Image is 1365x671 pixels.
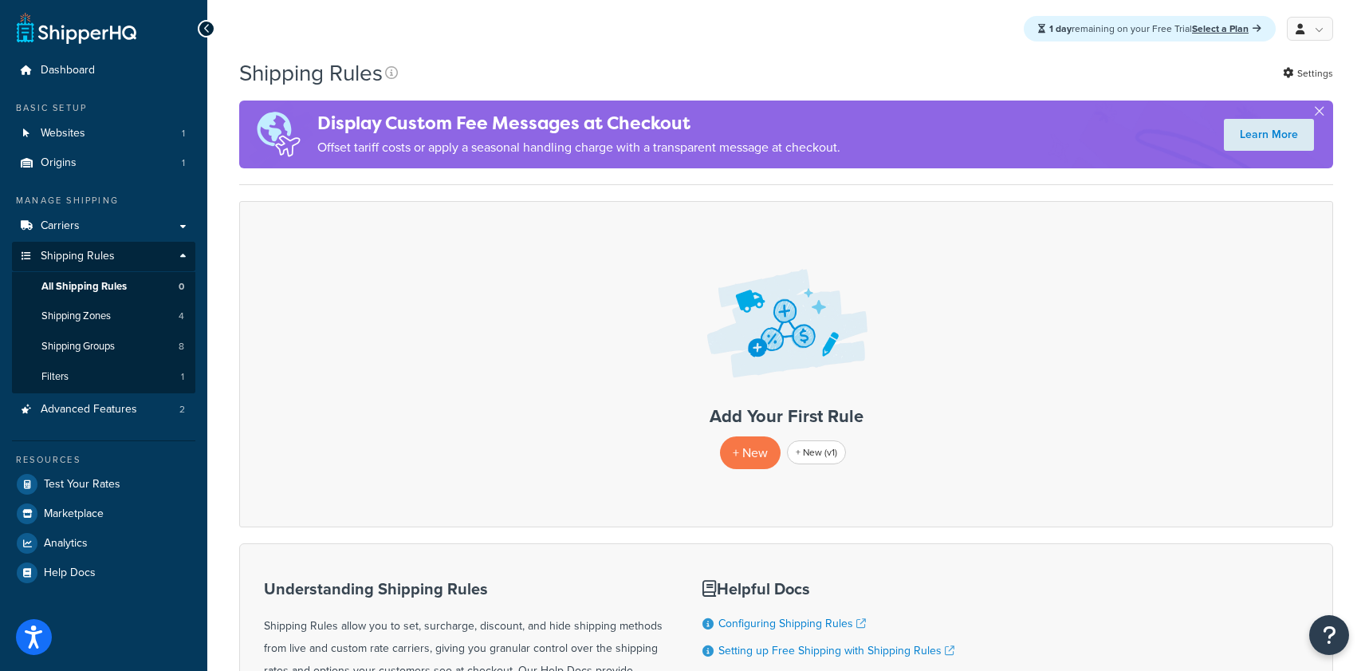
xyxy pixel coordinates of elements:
[17,12,136,44] a: ShipperHQ Home
[179,280,184,294] span: 0
[12,470,195,499] a: Test Your Rates
[1192,22,1261,36] a: Select a Plan
[317,136,840,159] p: Offset tariff costs or apply a seasonal handling charge with a transparent message at checkout.
[12,119,195,148] li: Websites
[41,219,80,233] span: Carriers
[44,566,96,580] span: Help Docs
[44,507,104,521] span: Marketplace
[12,242,195,271] a: Shipping Rules
[787,440,846,464] a: + New (v1)
[12,194,195,207] div: Manage Shipping
[12,272,195,302] a: All Shipping Rules 0
[1309,615,1349,655] button: Open Resource Center
[12,529,195,558] a: Analytics
[12,332,195,361] li: Shipping Groups
[12,148,195,178] li: Origins
[1024,16,1276,41] div: remaining on your Free Trial
[12,453,195,467] div: Resources
[264,580,663,598] h3: Understanding Shipping Rules
[44,537,88,551] span: Analytics
[12,499,195,528] a: Marketplace
[182,156,185,170] span: 1
[239,57,383,89] h1: Shipping Rules
[182,127,185,140] span: 1
[239,101,317,168] img: duties-banner-06bc72dcb5fe05cb3f9472aba00be2ae8eb53ab6f0d8bb03d382ba314ac3c341.png
[718,615,866,632] a: Configuring Shipping Rules
[41,403,137,416] span: Advanced Features
[12,332,195,361] a: Shipping Groups 8
[41,310,111,323] span: Shipping Zones
[179,310,184,323] span: 4
[44,478,120,491] span: Test Your Rates
[41,340,115,353] span: Shipping Groups
[317,110,840,136] h4: Display Custom Fee Messages at Checkout
[12,101,195,115] div: Basic Setup
[12,119,195,148] a: Websites 1
[12,395,195,424] li: Advanced Features
[41,156,77,170] span: Origins
[181,370,184,384] span: 1
[256,407,1316,426] h3: Add Your First Rule
[12,395,195,424] a: Advanced Features 2
[12,559,195,587] a: Help Docs
[179,340,184,353] span: 8
[41,280,127,294] span: All Shipping Rules
[12,242,195,393] li: Shipping Rules
[41,370,69,384] span: Filters
[12,272,195,302] li: All Shipping Rules
[12,302,195,331] a: Shipping Zones 4
[12,362,195,392] a: Filters 1
[1283,62,1333,85] a: Settings
[702,580,964,598] h3: Helpful Docs
[41,64,95,77] span: Dashboard
[720,436,781,469] p: + New
[1224,119,1314,151] a: Learn More
[12,362,195,392] li: Filters
[12,302,195,331] li: Shipping Zones
[179,403,185,416] span: 2
[1049,22,1072,36] strong: 1 day
[12,148,195,178] a: Origins 1
[12,56,195,85] a: Dashboard
[41,127,85,140] span: Websites
[12,211,195,241] a: Carriers
[41,250,115,263] span: Shipping Rules
[718,642,954,659] a: Setting up Free Shipping with Shipping Rules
